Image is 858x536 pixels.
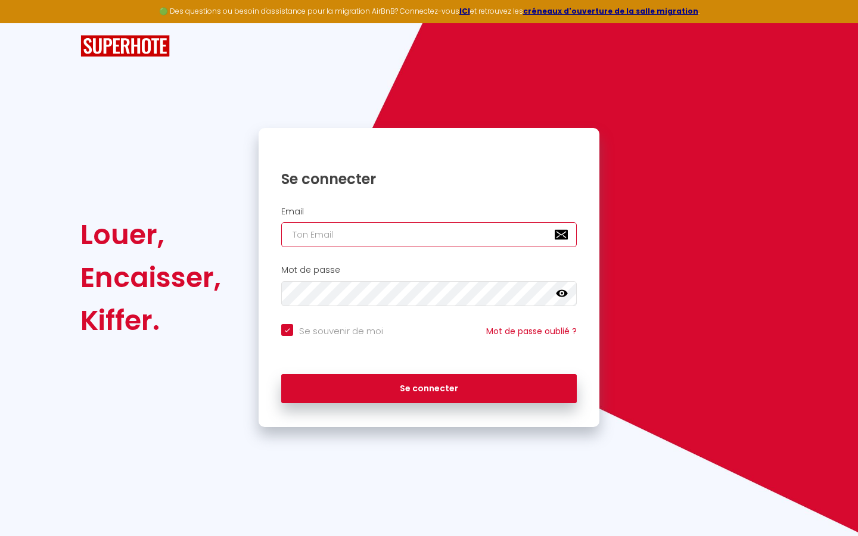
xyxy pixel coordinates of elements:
[80,299,221,342] div: Kiffer.
[281,170,577,188] h1: Se connecter
[281,374,577,404] button: Se connecter
[523,6,698,16] a: créneaux d'ouverture de la salle migration
[281,265,577,275] h2: Mot de passe
[80,256,221,299] div: Encaisser,
[80,213,221,256] div: Louer,
[281,222,577,247] input: Ton Email
[10,5,45,40] button: Ouvrir le widget de chat LiveChat
[281,207,577,217] h2: Email
[459,6,470,16] a: ICI
[80,35,170,57] img: SuperHote logo
[486,325,577,337] a: Mot de passe oublié ?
